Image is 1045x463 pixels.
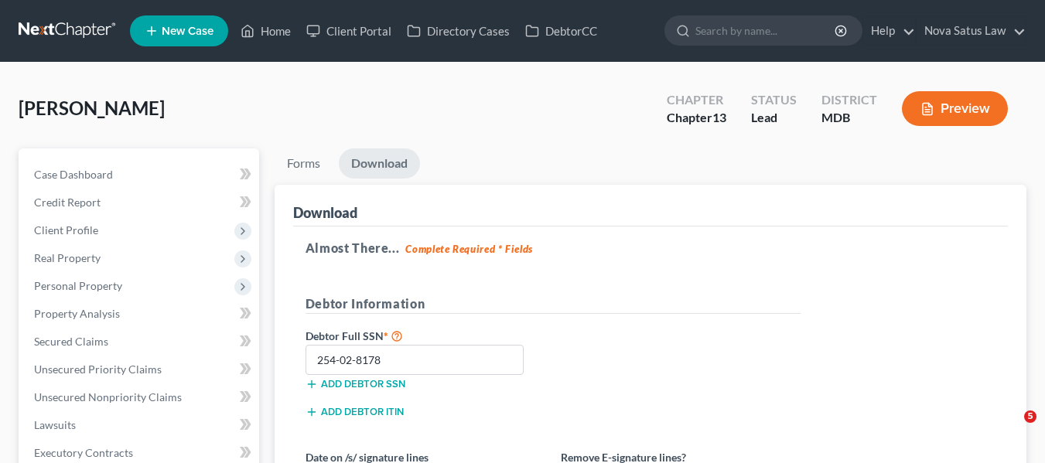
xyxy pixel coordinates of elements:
span: [PERSON_NAME] [19,97,165,119]
span: 13 [712,110,726,124]
a: Lawsuits [22,411,259,439]
div: Status [751,91,797,109]
h5: Debtor Information [306,294,801,314]
span: Executory Contracts [34,446,133,459]
span: Client Profile [34,223,98,237]
a: Home [233,17,299,45]
a: Secured Claims [22,328,259,356]
a: Credit Report [22,189,259,216]
span: Credit Report [34,196,101,209]
span: Lawsuits [34,418,76,431]
span: Property Analysis [34,307,120,320]
a: Directory Cases [399,17,517,45]
a: Help [863,17,915,45]
span: Real Property [34,251,101,264]
button: Preview [902,91,1008,126]
span: 5 [1024,410,1036,423]
a: Property Analysis [22,300,259,328]
button: Add debtor SSN [306,378,405,390]
span: Unsecured Priority Claims [34,363,162,376]
input: XXX-XX-XXXX [306,345,524,376]
a: Download [339,148,420,179]
span: Unsecured Nonpriority Claims [34,390,182,403]
button: Add debtor ITIN [306,406,404,418]
input: Search by name... [695,16,837,45]
a: Forms [275,148,333,179]
a: Client Portal [299,17,399,45]
div: District [821,91,877,109]
div: MDB [821,109,877,127]
div: Chapter [667,91,726,109]
span: Secured Claims [34,335,108,348]
span: Personal Property [34,279,122,292]
a: DebtorCC [517,17,605,45]
a: Unsecured Nonpriority Claims [22,383,259,411]
div: Lead [751,109,797,127]
a: Unsecured Priority Claims [22,356,259,383]
span: New Case [162,26,213,37]
h5: Almost There... [306,239,995,257]
a: Nova Satus Law [917,17,1026,45]
label: Debtor Full SSN [298,326,553,345]
a: Case Dashboard [22,161,259,189]
span: Case Dashboard [34,168,113,181]
strong: Complete Required * Fields [405,243,533,255]
iframe: Intercom live chat [992,410,1030,448]
div: Download [293,203,357,222]
div: Chapter [667,109,726,127]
